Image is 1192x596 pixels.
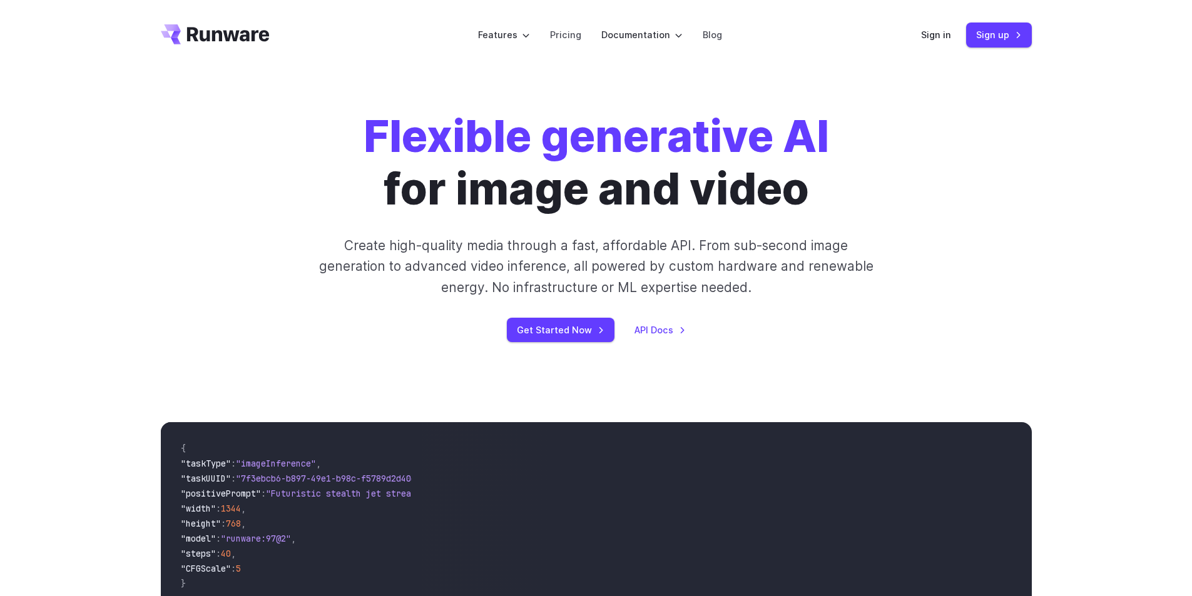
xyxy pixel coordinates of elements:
[221,518,226,529] span: :
[181,533,216,544] span: "model"
[507,318,614,342] a: Get Started Now
[261,488,266,499] span: :
[221,503,241,514] span: 1344
[216,533,221,544] span: :
[181,458,231,469] span: "taskType"
[364,109,829,163] strong: Flexible generative AI
[241,503,246,514] span: ,
[231,548,236,559] span: ,
[181,548,216,559] span: "steps"
[161,24,270,44] a: Go to /
[236,458,316,469] span: "imageInference"
[236,563,241,574] span: 5
[181,473,231,484] span: "taskUUID"
[966,23,1032,47] a: Sign up
[181,503,216,514] span: "width"
[231,473,236,484] span: :
[231,458,236,469] span: :
[478,28,530,42] label: Features
[703,28,722,42] a: Blog
[181,518,221,529] span: "height"
[216,503,221,514] span: :
[266,488,721,499] span: "Futuristic stealth jet streaking through a neon-lit cityscape with glowing purple exhaust"
[226,518,241,529] span: 768
[221,533,291,544] span: "runware:97@2"
[241,518,246,529] span: ,
[634,323,686,337] a: API Docs
[221,548,231,559] span: 40
[364,110,829,215] h1: for image and video
[181,563,231,574] span: "CFGScale"
[550,28,581,42] a: Pricing
[921,28,951,42] a: Sign in
[231,563,236,574] span: :
[601,28,683,42] label: Documentation
[317,235,875,298] p: Create high-quality media through a fast, affordable API. From sub-second image generation to adv...
[181,443,186,454] span: {
[291,533,296,544] span: ,
[181,578,186,589] span: }
[181,488,261,499] span: "positivePrompt"
[216,548,221,559] span: :
[236,473,426,484] span: "7f3ebcb6-b897-49e1-b98c-f5789d2d40d7"
[316,458,321,469] span: ,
